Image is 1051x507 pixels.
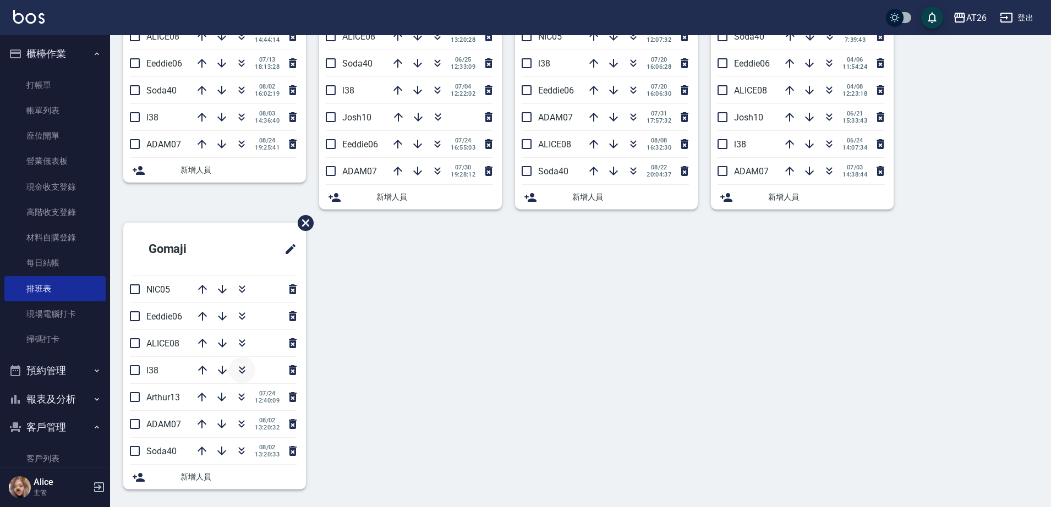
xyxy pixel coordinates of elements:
[342,112,371,123] span: Josh10
[4,200,106,225] a: 高階收支登錄
[277,236,297,262] span: 修改班表的標題
[146,446,177,456] span: Soda40
[842,63,867,70] span: 11:54:24
[734,31,764,42] span: Soda40
[4,250,106,275] a: 每日結帳
[842,171,867,178] span: 14:38:44
[255,117,280,124] span: 14:36:40
[949,7,991,29] button: AT26
[451,83,475,90] span: 07/04
[255,397,280,404] span: 12:40:09
[451,164,475,171] span: 07/30
[842,117,867,124] span: 15:33:43
[711,185,894,210] div: 新增人員
[289,207,315,239] span: 刪除班表
[4,174,106,200] a: 現金收支登錄
[146,112,158,123] span: l38
[647,83,671,90] span: 07/20
[451,63,475,70] span: 12:33:09
[34,477,90,488] h5: Alice
[451,144,475,151] span: 16:55:03
[734,166,769,177] span: ADAM07
[4,301,106,327] a: 現場電腦打卡
[842,83,867,90] span: 04/08
[4,98,106,123] a: 帳單列表
[538,112,573,123] span: ADAM07
[4,225,106,250] a: 材料自購登錄
[647,137,671,144] span: 08/08
[647,164,671,171] span: 08/22
[451,90,475,97] span: 12:22:02
[4,356,106,385] button: 預約管理
[319,185,502,210] div: 新增人員
[13,10,45,24] img: Logo
[123,158,306,183] div: 新增人員
[146,31,179,42] span: ALICE08
[123,465,306,489] div: 新增人員
[451,36,475,43] span: 13:20:28
[734,85,767,96] span: ALICE08
[734,139,746,150] span: l38
[966,11,987,25] div: AT26
[647,56,671,63] span: 07/20
[734,112,763,123] span: Josh10
[255,36,280,43] span: 14:44:14
[842,90,867,97] span: 12:23:18
[4,446,106,471] a: 客戶列表
[842,144,867,151] span: 14:07:34
[255,110,280,117] span: 08/03
[451,56,475,63] span: 06/25
[342,166,377,177] span: ADAM07
[647,90,671,97] span: 16:06:30
[146,419,181,429] span: ADAM07
[255,417,280,424] span: 08/02
[768,191,885,203] span: 新增人員
[255,444,280,451] span: 08/02
[647,117,671,124] span: 17:57:32
[146,85,177,96] span: Soda40
[4,123,106,148] a: 座位開單
[843,36,867,43] span: 7:39:43
[146,58,182,69] span: Eeddie06
[4,40,106,68] button: 櫃檯作業
[342,139,378,150] span: Eeddie06
[995,8,1038,28] button: 登出
[451,137,475,144] span: 07/24
[255,137,280,144] span: 08/24
[538,58,550,69] span: l38
[538,166,568,177] span: Soda40
[842,164,867,171] span: 07/03
[146,338,179,349] span: ALICE08
[538,31,562,42] span: NIC05
[146,139,181,150] span: ADAM07
[842,110,867,117] span: 06/21
[255,451,280,458] span: 13:20:33
[4,385,106,414] button: 報表及分析
[9,476,31,498] img: Person
[342,58,373,69] span: Soda40
[255,63,280,70] span: 18:13:28
[255,424,280,431] span: 13:20:32
[4,73,106,98] a: 打帳單
[255,390,280,397] span: 07/24
[451,171,475,178] span: 19:28:12
[342,85,354,96] span: l38
[647,63,671,70] span: 16:06:28
[515,185,698,210] div: 新增人員
[132,229,240,269] h2: Gomaji
[538,85,574,96] span: Eeddie06
[921,7,943,29] button: save
[647,36,671,43] span: 12:07:32
[255,90,280,97] span: 16:02:19
[376,191,493,203] span: 新增人員
[572,191,689,203] span: 新增人員
[255,56,280,63] span: 07/13
[4,413,106,442] button: 客戶管理
[734,58,770,69] span: Eeddie06
[647,171,671,178] span: 20:04:37
[4,327,106,352] a: 掃碼打卡
[146,392,180,403] span: Arthur13
[842,56,867,63] span: 04/06
[647,144,671,151] span: 16:32:30
[180,164,297,176] span: 新增人員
